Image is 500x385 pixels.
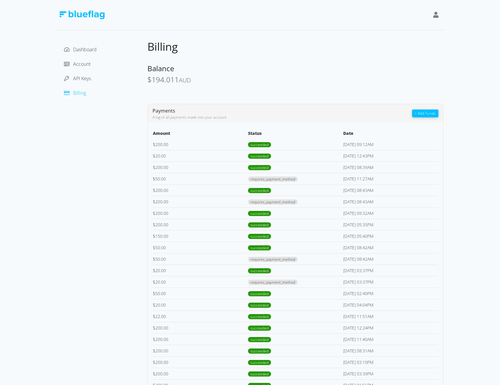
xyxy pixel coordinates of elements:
[153,142,155,147] span: $
[153,230,248,242] td: 150.00
[343,173,438,184] td: [DATE] 11:27AM
[343,345,438,356] td: [DATE] 08:31AM
[73,75,91,82] span: API Keys
[343,139,438,150] td: [DATE] 09:12AM
[153,184,248,196] td: 200.00
[153,371,155,377] span: $
[248,188,271,193] span: succeeded
[153,268,155,273] span: $
[248,280,298,285] span: requires_payment_method
[147,63,174,73] span: Balance
[153,161,248,173] td: 200.00
[153,196,248,207] td: 200.00
[179,76,191,84] span: AUD
[153,322,248,333] td: 200.00
[248,245,271,250] span: succeeded
[153,253,248,265] td: 50.00
[343,276,438,288] td: [DATE] 03:37PM
[343,207,438,219] td: [DATE] 09:32AM
[153,276,248,288] td: 20.00
[153,245,155,250] span: $
[153,242,248,253] td: 50.00
[64,75,91,82] a: API Keys
[153,107,175,114] span: Payments
[343,242,438,253] td: [DATE] 08:42AM
[153,336,155,342] span: $
[153,164,155,170] span: $
[248,326,271,331] span: succeeded
[73,46,97,53] span: Dashboard
[248,303,271,308] span: succeeded
[343,265,438,276] td: [DATE] 03:37PM
[73,61,91,67] span: Account
[153,210,155,216] span: $
[153,219,248,230] td: 200.00
[59,11,105,19] img: Blue Flag Logo
[153,207,248,219] td: 200.00
[153,302,155,308] span: $
[153,150,248,161] td: 20.00
[343,219,438,230] td: [DATE] 05:35PM
[64,90,86,96] a: Billing
[153,310,248,322] td: 22.00
[153,356,248,368] td: 200.00
[343,333,438,345] td: [DATE] 11:40AM
[343,196,438,207] td: [DATE] 08:43AM
[153,299,248,310] td: 20.00
[248,165,271,170] span: succeeded
[153,291,155,296] span: $
[153,115,412,120] div: A log of all payments made into your account
[248,199,298,205] span: requires_payment_method
[153,199,155,205] span: $
[248,142,271,147] span: succeeded
[147,75,152,84] span: $
[248,360,271,365] span: succeeded
[248,234,271,239] span: succeeded
[147,39,178,54] span: Billing
[343,150,438,161] td: [DATE] 12:43PM
[248,177,298,182] span: requires_payment_method
[153,265,248,276] td: 20.00
[153,288,248,299] td: 50.00
[343,310,438,322] td: [DATE] 11:51AM
[248,257,298,262] span: requires_payment_method
[152,75,179,84] span: 194.011
[64,46,97,53] a: Dashboard
[248,314,271,319] span: succeeded
[153,368,248,379] td: 200.00
[153,256,155,262] span: $
[248,337,271,342] span: succeeded
[153,187,155,193] span: $
[343,288,438,299] td: [DATE] 02:40PM
[153,313,155,319] span: $
[153,130,248,139] th: Amount
[248,154,271,159] span: succeeded
[343,230,438,242] td: [DATE] 05:40PM
[343,130,438,139] th: Date
[153,325,155,331] span: $
[343,184,438,196] td: [DATE] 08:43AM
[153,153,155,159] span: $
[153,176,155,182] span: $
[412,110,438,117] button: + Add Funds
[153,139,248,150] td: 200.00
[153,345,248,356] td: 200.00
[153,279,155,285] span: $
[343,161,438,173] td: [DATE] 08:39AM
[153,359,155,365] span: $
[248,130,343,139] th: Status
[343,322,438,333] td: [DATE] 12:24PM
[248,291,271,296] span: succeeded
[73,90,86,96] span: Billing
[153,333,248,345] td: 200.00
[248,222,271,227] span: succeeded
[248,268,271,273] span: succeeded
[64,61,91,67] a: Account
[153,222,155,227] span: $
[153,233,155,239] span: $
[248,371,271,377] span: succeeded
[248,348,271,354] span: succeeded
[343,299,438,310] td: [DATE] 04:04PM
[343,368,438,379] td: [DATE] 03:39PM
[343,253,438,265] td: [DATE] 08:42AM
